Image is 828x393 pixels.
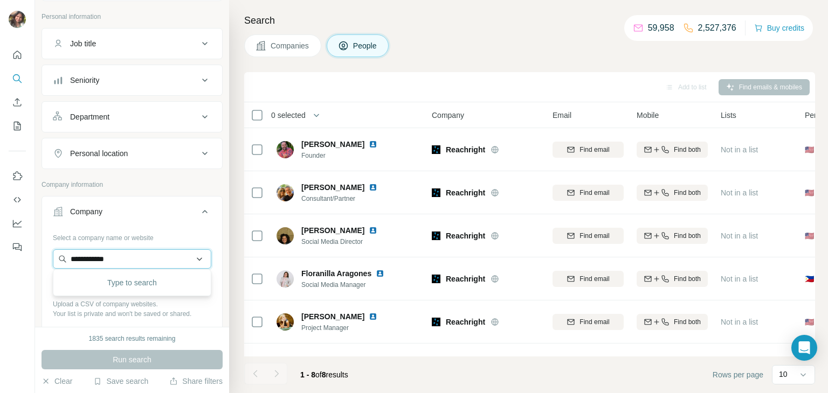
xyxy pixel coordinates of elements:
[713,369,763,380] span: Rows per page
[432,188,440,197] img: Logo of Reachright
[56,272,209,293] div: Type to search
[9,116,26,136] button: My lists
[637,185,708,201] button: Find both
[369,355,377,364] img: LinkedIn logo
[648,22,674,34] p: 59,958
[301,139,364,150] span: [PERSON_NAME]
[70,111,109,122] div: Department
[70,206,102,217] div: Company
[637,142,708,158] button: Find both
[301,225,364,236] span: [PERSON_NAME]
[322,370,326,379] span: 8
[446,144,485,155] span: Reachright
[721,145,758,154] span: Not in a list
[721,231,758,240] span: Not in a list
[244,13,815,28] h4: Search
[301,311,364,322] span: [PERSON_NAME]
[369,312,377,321] img: LinkedIn logo
[446,187,485,198] span: Reachright
[315,370,322,379] span: of
[9,214,26,233] button: Dashboard
[674,317,701,327] span: Find both
[369,140,377,149] img: LinkedIn logo
[169,376,223,387] button: Share filters
[721,318,758,326] span: Not in a list
[432,275,440,283] img: Logo of Reachright
[277,270,294,287] img: Avatar
[369,183,377,192] img: LinkedIn logo
[579,145,609,155] span: Find email
[301,151,390,160] span: Founder
[301,268,371,279] span: Floranilla Aragones
[698,22,736,34] p: 2,527,376
[805,230,814,241] span: 🇺🇸
[553,228,624,244] button: Find email
[674,231,701,241] span: Find both
[805,144,814,155] span: 🇺🇸
[42,141,222,166] button: Personal location
[277,313,294,331] img: Avatar
[301,323,390,333] span: Project Manager
[271,110,306,121] span: 0 selected
[446,317,485,327] span: Reachright
[53,229,211,243] div: Select a company name or website
[674,145,701,155] span: Find both
[301,182,364,193] span: [PERSON_NAME]
[301,354,364,365] span: [PERSON_NAME]
[432,231,440,240] img: Logo of Reachright
[42,199,222,229] button: Company
[300,370,315,379] span: 1 - 8
[42,31,222,57] button: Job title
[446,230,485,241] span: Reachright
[89,334,176,343] div: 1835 search results remaining
[805,273,814,284] span: 🇵🇭
[9,45,26,65] button: Quick start
[579,274,609,284] span: Find email
[277,227,294,244] img: Avatar
[42,12,223,22] p: Personal information
[42,376,72,387] button: Clear
[553,314,624,330] button: Find email
[70,75,99,86] div: Seniority
[9,11,26,28] img: Avatar
[369,226,377,235] img: LinkedIn logo
[637,110,659,121] span: Mobile
[721,110,736,121] span: Lists
[70,148,128,159] div: Personal location
[301,194,390,203] span: Consultant/Partner
[301,280,397,290] span: Social Media Manager
[42,67,222,93] button: Seniority
[277,184,294,201] img: Avatar
[805,317,814,327] span: 🇺🇸
[42,104,222,130] button: Department
[553,142,624,158] button: Find email
[277,356,294,374] img: Avatar
[721,275,758,283] span: Not in a list
[42,180,223,190] p: Company information
[637,271,708,287] button: Find both
[446,273,485,284] span: Reachright
[553,271,624,287] button: Find email
[300,370,348,379] span: results
[432,145,440,154] img: Logo of Reachright
[53,299,211,309] p: Upload a CSV of company websites.
[553,185,624,201] button: Find email
[432,318,440,326] img: Logo of Reachright
[9,237,26,257] button: Feedback
[376,269,384,278] img: LinkedIn logo
[553,110,571,121] span: Email
[93,376,148,387] button: Save search
[432,110,464,121] span: Company
[637,228,708,244] button: Find both
[779,369,788,380] p: 10
[579,317,609,327] span: Find email
[70,38,96,49] div: Job title
[9,69,26,88] button: Search
[301,237,390,247] span: Social Media Director
[754,20,804,36] button: Buy credits
[721,188,758,197] span: Not in a list
[271,40,310,51] span: Companies
[9,166,26,186] button: Use Surfe on LinkedIn
[9,93,26,112] button: Enrich CSV
[805,187,814,198] span: 🇺🇸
